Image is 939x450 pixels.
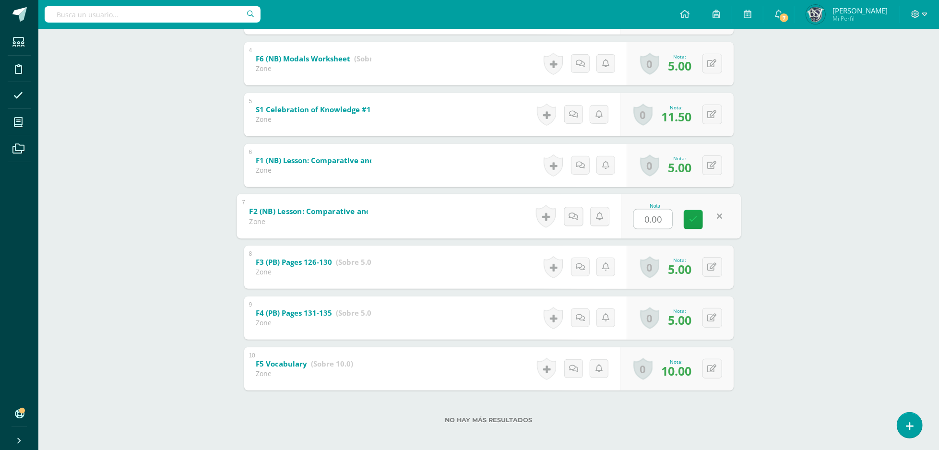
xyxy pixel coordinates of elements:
[256,102,417,118] a: S1 Celebration of Knowledge #1
[256,105,371,114] b: S1 Celebration of Knowledge #1
[336,308,374,318] strong: (Sobre 5.0)
[634,209,672,228] input: 0-5.0
[311,359,354,368] strong: (Sobre 10.0)
[256,318,371,327] div: Zone
[256,359,308,368] b: F5 Vocabulary
[668,159,692,176] span: 5.00
[662,363,692,379] span: 10.00
[640,53,659,75] a: 0
[256,115,371,124] div: Zone
[832,14,888,23] span: Mi Perfil
[668,155,692,162] div: Nota:
[832,6,888,15] span: [PERSON_NAME]
[256,306,374,321] a: F4 (PB) Pages 131-135 (Sobre 5.0)
[256,64,371,73] div: Zone
[633,104,653,126] a: 0
[256,166,371,175] div: Zone
[806,5,825,24] img: ac1110cd471b9ffa874f13d93ccfeac6.png
[256,369,354,378] div: Zone
[640,154,659,177] a: 0
[249,216,368,226] div: Zone
[633,203,677,209] div: Nota
[640,256,659,278] a: 0
[249,206,435,216] b: F2 (NB) Lesson: Comparative and Superlative Adv.
[668,308,692,314] div: Nota:
[640,307,659,329] a: 0
[256,153,476,168] a: F1 (NB) Lesson: Comparative and Superlative Adj.
[256,155,435,165] b: F1 (NB) Lesson: Comparative and Superlative Adj.
[256,257,333,267] b: F3 (PB) Pages 126-130
[256,51,392,67] a: F6 (NB) Modals Worksheet (Sobre 5.0)
[355,54,392,63] strong: (Sobre 5.0)
[45,6,261,23] input: Busca un usuario...
[662,358,692,365] div: Nota:
[668,257,692,263] div: Nota:
[779,12,789,23] span: 7
[256,356,354,372] a: F5 Vocabulary (Sobre 10.0)
[256,308,333,318] b: F4 (PB) Pages 131-135
[256,255,374,270] a: F3 (PB) Pages 126-130 (Sobre 5.0)
[668,58,692,74] span: 5.00
[662,104,692,111] div: Nota:
[249,203,478,219] a: F2 (NB) Lesson: Comparative and Superlative Adv.
[662,108,692,125] span: 11.50
[668,261,692,277] span: 5.00
[256,267,371,276] div: Zone
[244,416,734,424] label: No hay más resultados
[256,54,351,63] b: F6 (NB) Modals Worksheet
[633,358,653,380] a: 0
[336,257,374,267] strong: (Sobre 5.0)
[668,312,692,328] span: 5.00
[668,53,692,60] div: Nota:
